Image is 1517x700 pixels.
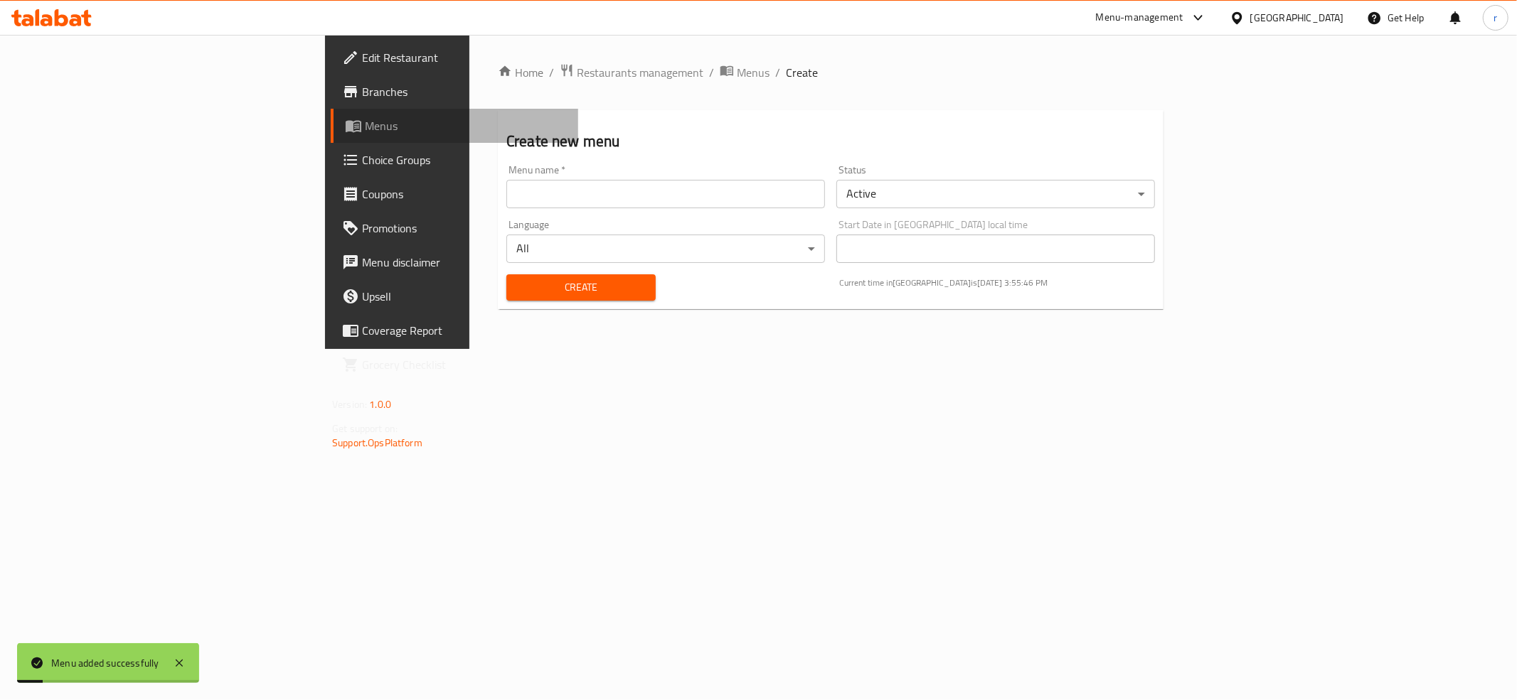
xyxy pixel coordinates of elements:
[362,49,567,66] span: Edit Restaurant
[362,220,567,237] span: Promotions
[775,64,780,81] li: /
[836,180,1155,208] div: Active
[1494,10,1497,26] span: r
[331,279,578,313] a: Upsell
[362,83,567,100] span: Branches
[362,185,567,203] span: Coupons
[332,395,367,414] span: Version:
[331,177,578,211] a: Coupons
[331,75,578,109] a: Branches
[362,288,567,305] span: Upsell
[709,64,714,81] li: /
[1096,9,1183,26] div: Menu-management
[786,64,818,81] span: Create
[331,313,578,348] a: Coverage Report
[506,235,825,263] div: All
[506,131,1155,152] h2: Create new menu
[369,395,391,414] span: 1.0.0
[362,151,567,168] span: Choice Groups
[331,41,578,75] a: Edit Restaurant
[331,109,578,143] a: Menus
[365,117,567,134] span: Menus
[720,63,770,82] a: Menus
[362,322,567,339] span: Coverage Report
[498,63,1164,82] nav: breadcrumb
[1250,10,1344,26] div: [GEOGRAPHIC_DATA]
[737,64,770,81] span: Menus
[331,348,578,382] a: Grocery Checklist
[362,356,567,373] span: Grocery Checklist
[577,64,703,81] span: Restaurants management
[332,434,422,452] a: Support.OpsPlatform
[332,419,398,438] span: Get support on:
[506,180,825,208] input: Please enter Menu name
[331,143,578,177] a: Choice Groups
[839,276,1155,289] p: Current time in [GEOGRAPHIC_DATA] is [DATE] 3:55:46 PM
[51,655,159,671] div: Menu added successfully
[331,245,578,279] a: Menu disclaimer
[560,63,703,82] a: Restaurants management
[506,274,656,301] button: Create
[331,211,578,245] a: Promotions
[518,279,644,296] span: Create
[362,254,567,271] span: Menu disclaimer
